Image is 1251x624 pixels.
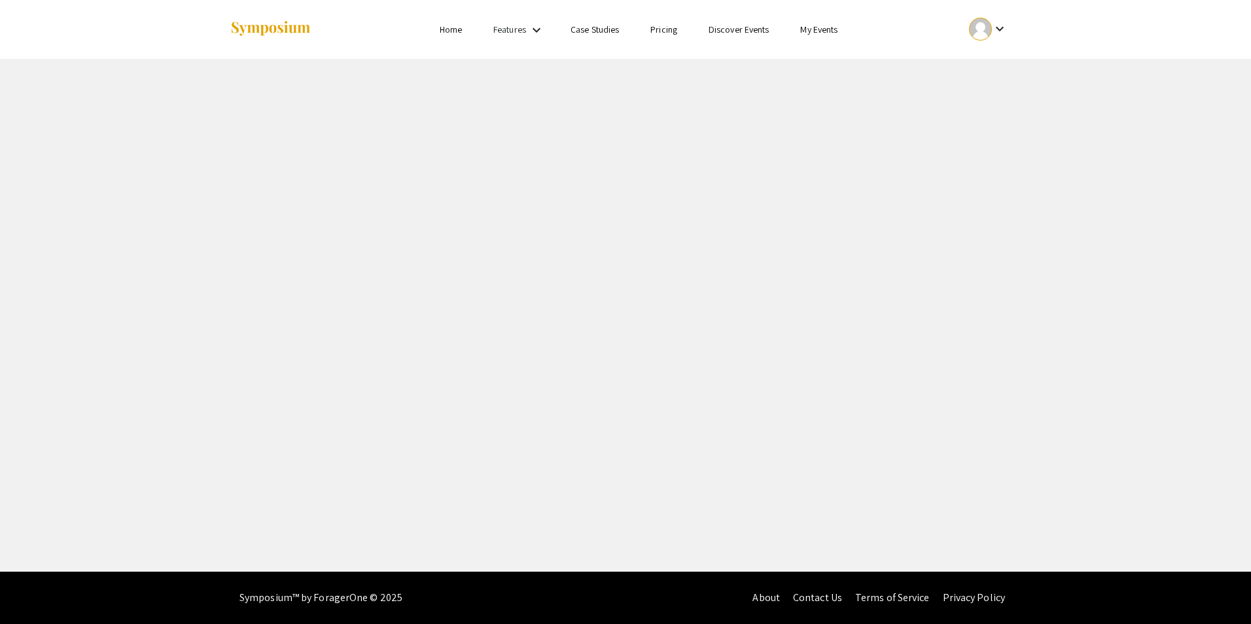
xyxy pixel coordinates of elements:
a: Features [493,24,526,35]
a: Pricing [650,24,677,35]
a: Contact Us [793,591,842,604]
a: About [752,591,780,604]
img: Symposium by ForagerOne [230,20,311,38]
a: Privacy Policy [943,591,1005,604]
a: Discover Events [709,24,769,35]
a: My Events [800,24,837,35]
div: Symposium™ by ForagerOne © 2025 [239,572,402,624]
button: Expand account dropdown [955,14,1021,44]
a: Terms of Service [855,591,930,604]
a: Home [440,24,462,35]
a: Case Studies [571,24,619,35]
mat-icon: Expand account dropdown [992,21,1008,37]
mat-icon: Expand Features list [529,22,544,38]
